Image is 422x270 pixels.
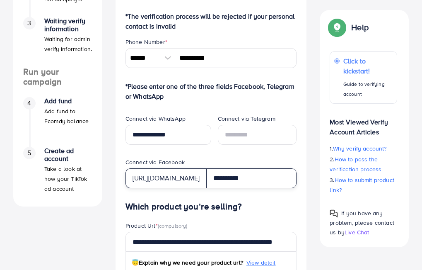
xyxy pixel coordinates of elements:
span: 5 [27,148,31,158]
h4: Run your campaign [13,67,102,87]
label: Connect via Telegram [218,114,275,123]
span: View detail [246,258,276,267]
h4: Create ad account [44,147,92,163]
p: 1. [330,144,397,153]
label: Connect via WhatsApp [125,114,186,123]
p: Most Viewed Verify Account Articles [330,110,397,137]
span: 😇 [132,258,139,267]
li: Add fund [13,97,102,147]
iframe: Chat [387,233,416,264]
label: Phone Number [125,38,167,46]
label: Product Url [125,221,188,230]
span: Explain why we need your product url? [132,258,243,267]
p: Take a look at how your TikTok ad account works. [44,164,92,204]
span: Live Chat [345,228,369,236]
h4: Which product you’re selling? [125,202,297,212]
p: Waiting for admin verify information. [44,34,92,54]
p: 3. [330,175,397,195]
div: [URL][DOMAIN_NAME] [125,168,207,188]
label: Connect via Facebook [125,158,185,166]
p: Click to kickstart! [343,56,393,76]
li: Waiting verify information [13,17,102,67]
p: *Please enter one of the three fields Facebook, Telegram or WhatsApp [125,81,297,101]
span: (compulsory) [158,222,188,229]
span: Why verify account? [333,144,387,153]
span: How to submit product link? [330,176,394,194]
p: 2. [330,154,397,174]
p: Help [351,22,369,32]
li: Create ad account [13,147,102,197]
span: 3 [27,18,31,28]
span: 4 [27,98,31,108]
h4: Add fund [44,97,92,105]
span: How to pass the verification process [330,155,381,173]
img: Popup guide [330,209,338,218]
img: Popup guide [330,20,345,35]
span: If you have any problem, please contact us by [330,209,394,236]
h4: Waiting verify information [44,17,92,33]
p: *The verification process will be rejected if your personal contact is invalid [125,11,297,31]
p: Add fund to Ecomdy balance [44,106,92,126]
p: Guide to verifying account [343,79,393,99]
